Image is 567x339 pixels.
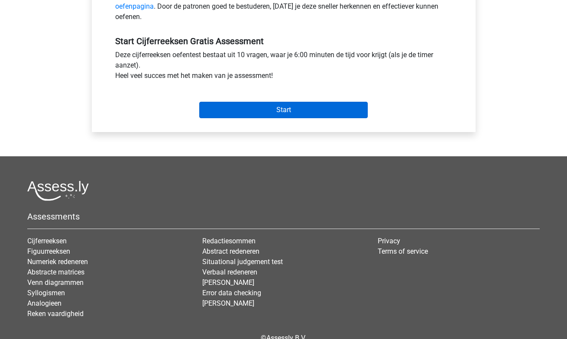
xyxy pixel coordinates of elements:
a: Reken vaardigheid [27,310,84,318]
a: [PERSON_NAME] [202,299,254,307]
a: Privacy [378,237,400,245]
input: Start [199,102,368,118]
a: Cijferreeksen [27,237,67,245]
a: Redactiesommen [202,237,256,245]
a: Situational judgement test [202,258,283,266]
a: Analogieen [27,299,62,307]
a: Syllogismen [27,289,65,297]
h5: Assessments [27,211,540,222]
a: Numeriek redeneren [27,258,88,266]
a: Abstract redeneren [202,247,259,255]
a: [PERSON_NAME] [202,278,254,287]
img: Assessly logo [27,181,89,201]
a: Abstracte matrices [27,268,84,276]
div: Deze cijferreeksen oefentest bestaat uit 10 vragen, waar je 6:00 minuten de tijd voor krijgt (als... [109,50,459,84]
h5: Start Cijferreeksen Gratis Assessment [115,36,452,46]
a: Error data checking [202,289,261,297]
a: Figuurreeksen [27,247,70,255]
a: Terms of service [378,247,428,255]
a: Venn diagrammen [27,278,84,287]
a: Verbaal redeneren [202,268,257,276]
